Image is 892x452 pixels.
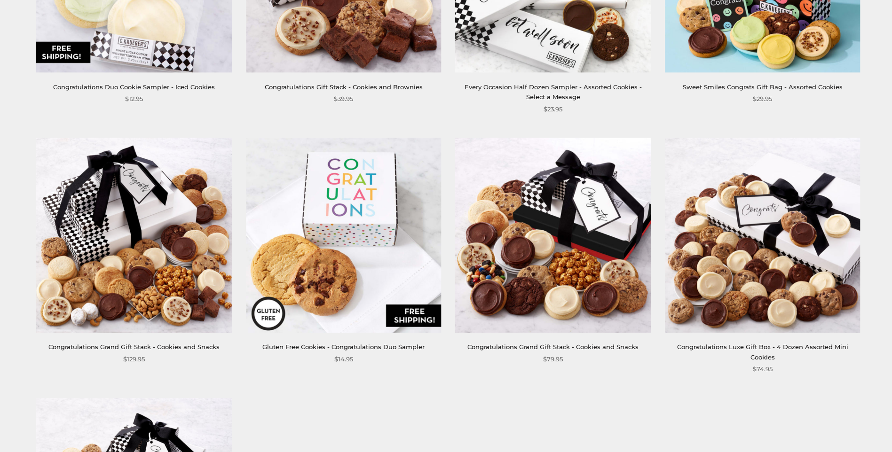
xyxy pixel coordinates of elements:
a: Gluten Free Cookies - Congratulations Duo Sampler [262,343,425,351]
span: $23.95 [544,104,562,114]
span: $14.95 [334,354,353,364]
a: Congratulations Duo Cookie Sampler - Iced Cookies [53,83,215,91]
a: Congratulations Gift Stack - Cookies and Brownies [265,83,423,91]
a: Congratulations Luxe Gift Box - 4 Dozen Assorted Mini Cookies [677,343,848,360]
a: Sweet Smiles Congrats Gift Bag - Assorted Cookies [683,83,843,91]
img: Gluten Free Cookies - Congratulations Duo Sampler [246,138,442,333]
span: $12.95 [125,94,143,104]
img: Congratulations Grand Gift Stack - Cookies and Snacks [36,138,232,333]
a: Every Occasion Half Dozen Sampler - Assorted Cookies - Select a Message [465,83,642,101]
span: $39.95 [334,94,353,104]
span: $129.95 [123,354,145,364]
a: Congratulations Grand Gift Stack - Cookies and Snacks [467,343,639,351]
span: $29.95 [753,94,772,104]
iframe: Sign Up via Text for Offers [8,416,97,444]
span: $74.95 [753,364,773,374]
span: $79.95 [543,354,563,364]
img: Congratulations Grand Gift Stack - Cookies and Snacks [455,138,651,333]
a: Congratulations Grand Gift Stack - Cookies and Snacks [48,343,220,351]
img: Congratulations Luxe Gift Box - 4 Dozen Assorted Mini Cookies [665,138,860,333]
